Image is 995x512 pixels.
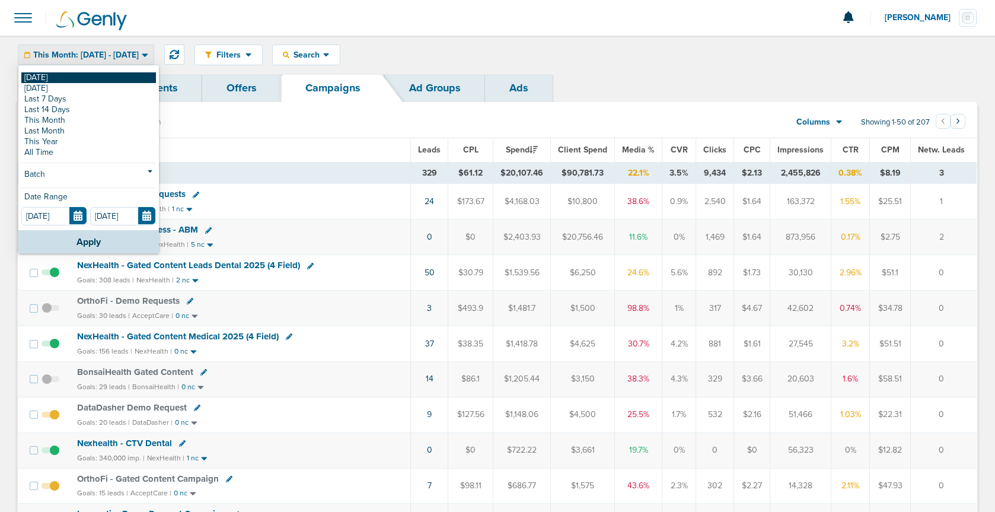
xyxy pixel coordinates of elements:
td: $1.61 [734,326,770,361]
td: 881 [696,326,734,361]
td: $61.12 [448,162,493,184]
small: 2 nc [176,276,190,285]
span: NexHealth - Gated Content Leads Dental 2025 (4 Field) [77,260,300,271]
td: $51.1 [870,255,911,291]
td: $86.1 [448,361,493,397]
a: Batch [21,168,156,183]
a: This Year [21,136,156,147]
td: $38.35 [448,326,493,361]
a: 24 [425,196,434,206]
td: $22.31 [870,397,911,433]
a: Ads [485,74,553,102]
small: 5 nc [191,240,205,249]
small: 0 nc [175,418,189,427]
small: Goals: 15 leads | [77,489,128,498]
td: 0% [831,433,870,468]
small: DataDasher | [132,418,173,427]
span: Search [289,50,323,60]
td: 38.6% [615,184,662,220]
td: $30.79 [448,255,493,291]
td: 302 [696,468,734,504]
td: 2,455,826 [770,162,831,184]
td: 42,602 [770,291,831,326]
td: 30.7% [615,326,662,361]
td: 2,540 [696,184,734,220]
td: 38.3% [615,361,662,397]
small: BonsaiHealth | [132,383,179,391]
td: 51,466 [770,397,831,433]
td: $722.22 [493,433,551,468]
td: $58.51 [870,361,911,397]
td: 892 [696,255,734,291]
span: Leads [418,145,441,155]
td: $8.19 [870,162,911,184]
td: $4.67 [734,291,770,326]
td: $1.64 [734,220,770,255]
td: 317 [696,291,734,326]
td: 25.5% [615,397,662,433]
span: [PERSON_NAME] [885,14,959,22]
td: 532 [696,397,734,433]
a: 37 [425,339,434,349]
td: $3,150 [551,361,615,397]
span: Netw. Leads [918,145,965,155]
a: Dashboard [18,74,120,102]
td: $3.66 [734,361,770,397]
td: 0 [911,326,977,361]
td: $34.78 [870,291,911,326]
td: $1,481.7 [493,291,551,326]
small: Goals: 308 leads | [77,276,134,285]
small: Goals: 156 leads | [77,347,132,356]
td: $2.27 [734,468,770,504]
td: 20,603 [770,361,831,397]
span: Columns [796,116,830,128]
span: Showing 1-50 of 207 [861,117,930,128]
td: 5.6% [662,255,696,291]
a: Ad Groups [385,74,485,102]
td: 1.55% [831,184,870,220]
span: CVR [671,145,688,155]
span: DataDasher Demo Request [77,402,187,413]
td: 0 [696,433,734,468]
td: $3,661 [551,433,615,468]
td: $98.11 [448,468,493,504]
small: 0 nc [174,489,187,498]
td: 14,328 [770,468,831,504]
td: $20,756.46 [551,220,615,255]
a: Offers [202,74,281,102]
td: $2,403.93 [493,220,551,255]
small: 0 nc [176,311,189,320]
td: 3.2% [831,326,870,361]
td: 873,956 [770,220,831,255]
button: Go to next page [951,114,965,129]
td: $10,800 [551,184,615,220]
td: $2.13 [734,162,770,184]
td: $25.51 [870,184,911,220]
td: 4.2% [662,326,696,361]
a: All Time [21,147,156,158]
td: $173.67 [448,184,493,220]
td: $6,250 [551,255,615,291]
span: Filters [212,50,245,60]
td: $0 [448,220,493,255]
td: $1,539.56 [493,255,551,291]
td: 0% [662,433,696,468]
small: NexHealth | [151,240,189,249]
span: OrthoFi - Gated Content Campaign [77,473,219,484]
span: CPC [744,145,761,155]
td: 0.17% [831,220,870,255]
td: 0 [911,361,977,397]
td: 3.5% [662,162,696,184]
td: 1 [911,184,977,220]
small: 1 nc [172,205,184,214]
span: Impressions [777,145,824,155]
td: 43.6% [615,468,662,504]
td: $1.64 [734,184,770,220]
a: 3 [427,303,432,313]
small: Goals: 340,000 imp. | [77,454,145,463]
span: Media % [622,145,655,155]
small: 0 nc [174,347,188,356]
a: This Month [21,115,156,126]
td: 1% [662,291,696,326]
span: Spend [506,145,538,155]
